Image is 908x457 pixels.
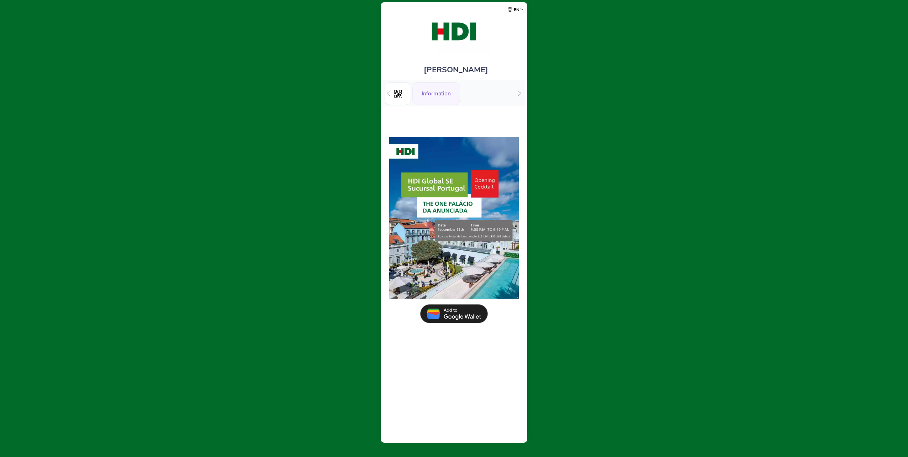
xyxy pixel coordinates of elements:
[420,304,488,323] img: en_add_to_google_wallet.5c177d4c.svg
[412,89,460,97] a: Information
[389,129,519,301] span: .
[418,9,490,54] img: Opening cocktail - HDI Global SE Sucursal Portugal
[424,64,488,75] span: [PERSON_NAME]
[412,82,460,105] div: Information
[389,137,519,299] img: 6720a5fc941b48db83544c3e2a91202d.webp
